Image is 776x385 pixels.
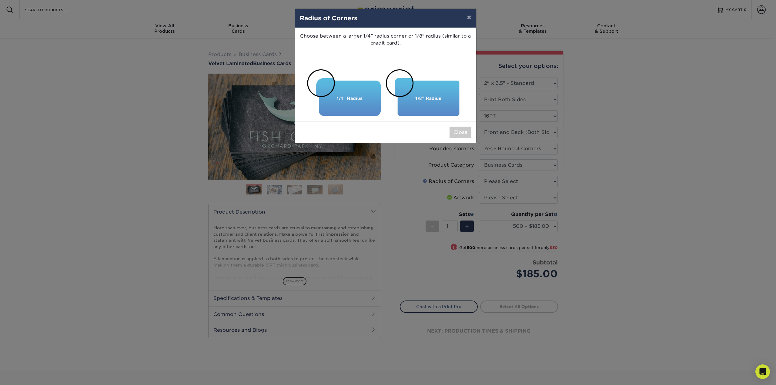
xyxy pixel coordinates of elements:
button: Close [450,127,471,138]
p: Choose between a larger 1/4" radius corner or 1/8" radius (similar to a credit card). [295,28,476,58]
button: × [462,9,476,26]
h4: Radius of Corners [300,14,471,23]
img: Corner Radius Examples [300,68,471,117]
div: Open Intercom Messenger [755,364,770,379]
